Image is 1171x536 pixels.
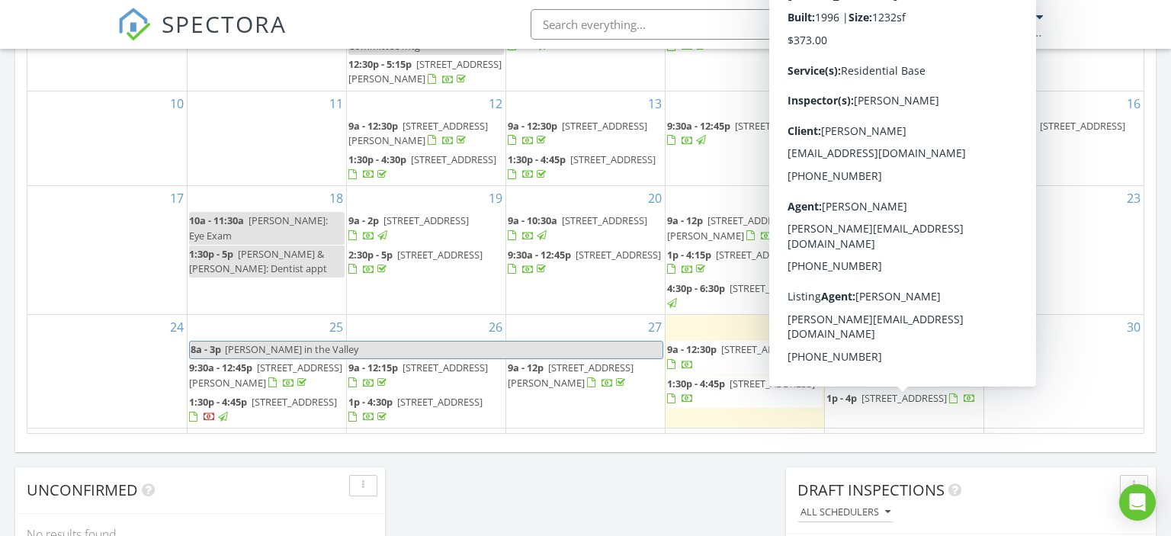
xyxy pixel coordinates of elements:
[825,91,984,186] td: Go to August 15, 2025
[189,361,252,374] span: 9:30a - 12:45p
[117,8,151,41] img: The Best Home Inspection Software - Spectora
[1131,428,1144,453] a: Go to September 6, 2025
[667,281,725,295] span: 4:30p - 6:30p
[826,342,876,356] span: 9a - 12:15p
[826,119,966,147] a: 9a - 11:30a [STREET_ADDRESS]
[348,151,504,184] a: 1:30p - 4:30p [STREET_ADDRESS]
[645,315,665,339] a: Go to August 27, 2025
[984,186,1144,315] td: Go to August 23, 2025
[652,428,665,453] a: Go to September 3, 2025
[505,315,665,428] td: Go to August 27, 2025
[348,119,398,133] span: 9a - 12:30p
[486,315,505,339] a: Go to August 26, 2025
[826,391,976,405] a: 1p - 4p [STREET_ADDRESS]
[562,213,647,227] span: [STREET_ADDRESS]
[189,213,328,242] span: [PERSON_NAME]: Eye Exam
[189,393,345,426] a: 1:30p - 4:45p [STREET_ADDRESS]
[167,91,187,116] a: Go to August 10, 2025
[667,341,823,374] a: 9a - 12:30p [STREET_ADDRESS]
[826,213,876,227] span: 9a - 12:15p
[667,342,717,356] span: 9a - 12:30p
[162,8,287,40] span: SPECTORA
[667,375,823,408] a: 1:30p - 4:45p [STREET_ADDRESS]
[645,186,665,210] a: Go to August 20, 2025
[984,91,1144,186] td: Go to August 16, 2025
[189,361,342,389] a: 9:30a - 12:45p [STREET_ADDRESS][PERSON_NAME]
[348,57,502,85] a: 12:30p - 5:15p [STREET_ADDRESS][PERSON_NAME]
[348,119,488,147] span: [STREET_ADDRESS][PERSON_NAME]
[187,315,346,428] td: Go to August 25, 2025
[508,119,647,147] a: 9a - 12:30p [STREET_ADDRESS]
[508,117,663,150] a: 9a - 12:30p [STREET_ADDRESS]
[666,186,825,315] td: Go to August 21, 2025
[825,186,984,315] td: Go to August 22, 2025
[1124,91,1144,116] a: Go to August 16, 2025
[348,152,496,181] a: 1:30p - 4:30p [STREET_ADDRESS]
[346,428,505,523] td: Go to September 2, 2025
[666,91,825,186] td: Go to August 14, 2025
[190,342,222,358] span: 8a - 3p
[348,361,398,374] span: 9a - 12:15p
[187,91,346,186] td: Go to August 11, 2025
[346,186,505,315] td: Go to August 19, 2025
[508,359,663,392] a: 9a - 12p [STREET_ADDRESS][PERSON_NAME]
[486,91,505,116] a: Go to August 12, 2025
[117,21,287,53] a: SPECTORA
[326,315,346,339] a: Go to August 25, 2025
[189,247,327,275] span: [PERSON_NAME] & [PERSON_NAME]: Dentist appt
[667,280,823,313] a: 4:30p - 6:30p [STREET_ADDRESS]
[167,186,187,210] a: Go to August 17, 2025
[189,359,345,392] a: 9:30a - 12:45p [STREET_ADDRESS][PERSON_NAME]
[667,119,730,133] span: 9:30a - 12:45p
[797,480,945,500] span: Draft Inspections
[667,213,703,227] span: 9a - 12p
[348,57,502,85] span: [STREET_ADDRESS][PERSON_NAME]
[167,315,187,339] a: Go to August 24, 2025
[508,246,663,279] a: 9:30a - 12:45p [STREET_ADDRESS]
[970,428,983,453] a: Go to September 5, 2025
[735,119,820,133] span: [STREET_ADDRESS]
[189,361,342,389] span: [STREET_ADDRESS][PERSON_NAME]
[508,248,661,276] a: 9:30a - 12:45p [STREET_ADDRESS]
[984,315,1144,428] td: Go to August 30, 2025
[252,395,337,409] span: [STREET_ADDRESS]
[667,377,815,405] a: 1:30p - 4:45p [STREET_ADDRESS]
[826,151,982,184] a: 11:30a - 2p [STREET_ADDRESS]
[508,248,571,262] span: 9:30a - 12:45p
[826,342,974,385] span: 1721 W [GEOGRAPHIC_DATA], Show Low 85901
[826,117,982,150] a: 9a - 11:30a [STREET_ADDRESS]
[508,212,663,245] a: 9a - 10:30a [STREET_ADDRESS]
[27,315,187,428] td: Go to August 24, 2025
[348,395,483,423] a: 1p - 4:30p [STREET_ADDRESS]
[508,119,557,133] span: 9a - 12:30p
[826,152,966,181] a: 11:30a - 2p [STREET_ADDRESS]
[667,246,823,279] a: 1p - 4:15p [STREET_ADDRESS]
[189,395,337,423] a: 1:30p - 4:45p [STREET_ADDRESS]
[730,377,815,390] span: [STREET_ADDRESS]
[403,361,488,374] span: [STREET_ADDRESS]
[508,361,634,389] a: 9a - 12p [STREET_ADDRESS][PERSON_NAME]
[508,152,656,181] a: 1:30p - 4:45p [STREET_ADDRESS]
[348,212,504,245] a: 9a - 2p [STREET_ADDRESS]
[27,91,187,186] td: Go to August 10, 2025
[986,119,1035,133] span: 9a - 12:15p
[505,186,665,315] td: Go to August 20, 2025
[881,119,966,133] span: [STREET_ADDRESS]
[826,119,876,133] span: 9a - 11:30a
[411,152,496,166] span: [STREET_ADDRESS]
[964,315,983,339] a: Go to August 29, 2025
[986,119,1125,147] a: 9a - 12:15p [STREET_ADDRESS]
[505,428,665,523] td: Go to September 3, 2025
[27,428,187,523] td: Go to August 31, 2025
[397,395,483,409] span: [STREET_ADDRESS]
[800,507,890,518] div: All schedulers
[667,377,725,390] span: 1:30p - 4:45p
[1124,186,1144,210] a: Go to August 23, 2025
[383,213,469,227] span: [STREET_ADDRESS]
[804,91,824,116] a: Go to August 14, 2025
[825,428,984,523] td: Go to September 5, 2025
[964,186,983,210] a: Go to August 22, 2025
[667,24,820,53] a: 9:30a - 12:45p [STREET_ADDRESS]
[667,213,793,242] span: [STREET_ADDRESS][PERSON_NAME]
[348,246,504,279] a: 2:30p - 5p [STREET_ADDRESS]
